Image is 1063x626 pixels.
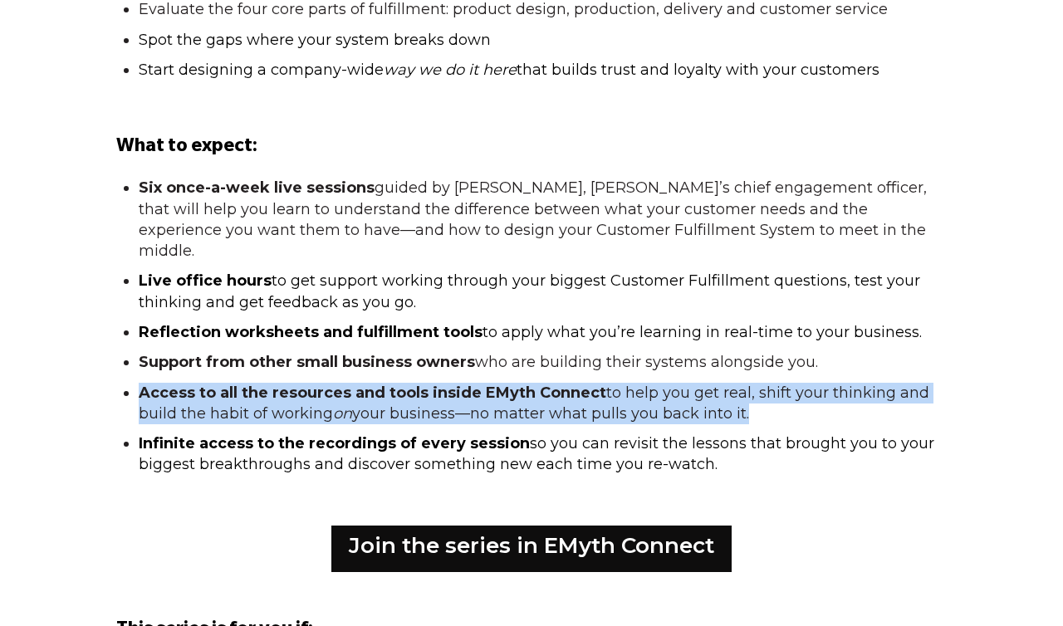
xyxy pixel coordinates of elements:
span: way we do it here [384,61,517,79]
span: Infinite access to the recordings of every session [139,434,530,452]
span: What to expect: [116,138,257,158]
span: Reflection worksheets and fulfillment tools [139,323,483,341]
span: to get support working through your biggest Customer Fulfillment questions, test your thinking an... [139,271,920,311]
span: to apply what you’re learning in real-time to your business. [483,323,922,341]
span: Spot the gaps where your system breaks down [139,31,491,49]
li: to help you get real, shift your thinking and build the habit of working your business—no matter ... [139,383,938,424]
span: Live office hours [139,271,272,290]
strong: Support from other small business owners [139,353,475,371]
li: who are building their systems alongside you. [139,352,938,373]
em: on [333,404,352,423]
span: that builds trust and loyalty with your customers [517,61,879,79]
span: so you can revisit the lessons that brought you to your biggest breakthroughs and discover someth... [139,434,934,473]
a: Join the series in EMyth Connect [331,526,732,572]
strong: Access to all the resources and tools inside EMyth Connect [139,384,606,402]
iframe: Chat Widget [980,546,1063,626]
span: Start designing a company-wide [139,61,384,79]
strong: Six once-a-week live sessions [139,179,375,197]
li: guided by [PERSON_NAME], [PERSON_NAME]’s chief engagement officer, that will help you learn to un... [139,178,938,262]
